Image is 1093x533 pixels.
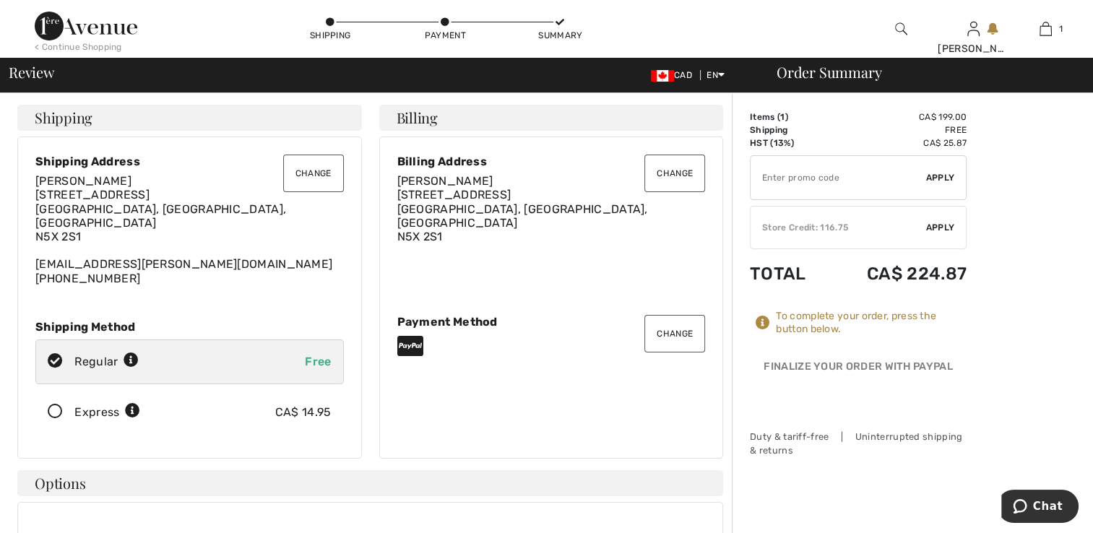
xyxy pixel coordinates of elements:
[651,70,674,82] img: Canadian Dollar
[35,155,344,168] div: Shipping Address
[751,156,926,199] input: Promo code
[759,65,1084,79] div: Order Summary
[74,353,139,370] div: Regular
[283,155,344,192] button: Change
[967,22,980,35] a: Sign In
[423,29,467,42] div: Payment
[707,70,725,80] span: EN
[926,171,955,184] span: Apply
[750,249,828,298] td: Total
[651,70,698,80] span: CAD
[776,310,967,336] div: To complete your order, press the button below.
[895,20,907,38] img: search the website
[35,320,344,334] div: Shipping Method
[1010,20,1081,38] a: 1
[751,221,926,234] div: Store Credit: 116.75
[967,20,980,38] img: My Info
[397,110,438,125] span: Billing
[750,110,828,123] td: Items ( )
[750,136,828,149] td: HST (13%)
[538,29,582,42] div: Summary
[780,112,785,122] span: 1
[35,174,131,188] span: [PERSON_NAME]
[397,188,648,243] span: [STREET_ADDRESS] [GEOGRAPHIC_DATA], [GEOGRAPHIC_DATA], [GEOGRAPHIC_DATA] N5X 2S1
[750,430,967,457] div: Duty & tariff-free | Uninterrupted shipping & returns
[35,12,137,40] img: 1ère Avenue
[305,355,331,368] span: Free
[35,110,92,125] span: Shipping
[35,188,286,243] span: [STREET_ADDRESS] [GEOGRAPHIC_DATA], [GEOGRAPHIC_DATA], [GEOGRAPHIC_DATA] N5X 2S1
[74,404,140,421] div: Express
[644,155,705,192] button: Change
[9,65,54,79] span: Review
[275,404,332,421] div: CA$ 14.95
[1001,490,1079,526] iframe: Opens a widget where you can chat to one of our agents
[828,249,967,298] td: CA$ 224.87
[397,174,493,188] span: [PERSON_NAME]
[938,41,1008,56] div: [PERSON_NAME]
[644,315,705,352] button: Change
[35,174,344,285] div: [EMAIL_ADDRESS][PERSON_NAME][DOMAIN_NAME] [PHONE_NUMBER]
[1040,20,1052,38] img: My Bag
[17,470,723,496] h4: Options
[1059,22,1063,35] span: 1
[397,155,706,168] div: Billing Address
[750,359,967,381] div: Finalize Your Order with PayPal
[750,123,828,136] td: Shipping
[828,136,967,149] td: CA$ 25.87
[397,315,706,329] div: Payment Method
[926,221,955,234] span: Apply
[828,123,967,136] td: Free
[828,110,967,123] td: CA$ 199.00
[750,381,967,413] iframe: PayPal-paypal
[35,40,122,53] div: < Continue Shopping
[308,29,352,42] div: Shipping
